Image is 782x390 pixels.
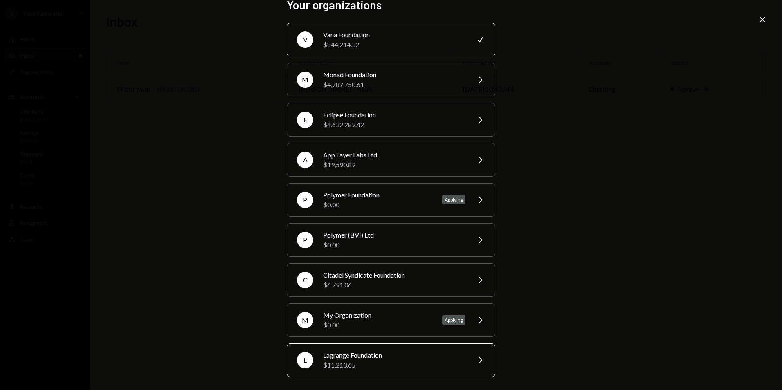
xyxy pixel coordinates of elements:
div: Polymer (BVI) Ltd [323,230,465,240]
button: MMy Organization$0.00Applying [287,303,495,337]
div: $11,213.65 [323,360,465,370]
div: C [297,272,313,288]
div: L [297,352,313,368]
div: Eclipse Foundation [323,110,465,120]
div: P [297,192,313,208]
button: VVana Foundation$844,214.32 [287,23,495,56]
button: AApp Layer Labs Ltd$19,590.89 [287,143,495,177]
button: LLagrange Foundation$11,213.65 [287,343,495,377]
div: E [297,112,313,128]
div: Applying [442,315,465,325]
div: $6,791.06 [323,280,465,290]
div: Applying [442,195,465,204]
button: PPolymer Foundation$0.00Applying [287,183,495,217]
button: PPolymer (BVI) Ltd$0.00 [287,223,495,257]
button: MMonad Foundation$4,787,750.61 [287,63,495,96]
div: $4,787,750.61 [323,80,465,90]
div: Lagrange Foundation [323,350,465,360]
div: A [297,152,313,168]
div: V [297,31,313,48]
div: P [297,232,313,248]
div: M [297,312,313,328]
div: $4,632,289.42 [323,120,465,130]
div: M [297,72,313,88]
div: App Layer Labs Ltd [323,150,465,160]
button: CCitadel Syndicate Foundation$6,791.06 [287,263,495,297]
div: Vana Foundation [323,30,465,40]
div: $0.00 [323,240,465,250]
div: $0.00 [323,320,432,330]
button: EEclipse Foundation$4,632,289.42 [287,103,495,137]
div: Citadel Syndicate Foundation [323,270,465,280]
div: Polymer Foundation [323,190,432,200]
div: My Organization [323,310,432,320]
div: $844,214.32 [323,40,465,49]
div: $0.00 [323,200,432,210]
div: $19,590.89 [323,160,465,170]
div: Monad Foundation [323,70,465,80]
